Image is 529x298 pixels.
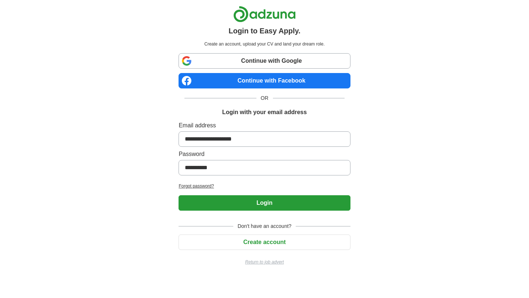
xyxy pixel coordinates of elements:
[179,259,350,265] a: Return to job advert
[179,183,350,189] a: Forgot password?
[179,73,350,88] a: Continue with Facebook
[179,239,350,245] a: Create account
[179,53,350,69] a: Continue with Google
[179,150,350,159] label: Password
[256,94,273,102] span: OR
[228,25,301,36] h1: Login to Easy Apply.
[233,222,296,230] span: Don't have an account?
[180,41,349,47] p: Create an account, upload your CV and land your dream role.
[179,121,350,130] label: Email address
[222,108,307,117] h1: Login with your email address
[179,195,350,211] button: Login
[233,6,296,22] img: Adzuna logo
[179,235,350,250] button: Create account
